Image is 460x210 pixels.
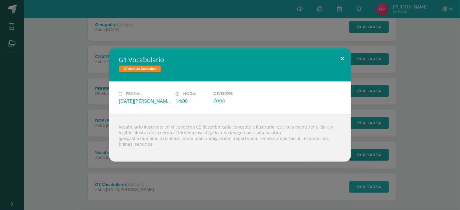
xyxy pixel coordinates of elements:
[119,56,341,64] h2: G1 Vocabulario
[213,91,265,96] label: División:
[334,48,351,69] button: Close (Esc)
[119,65,161,72] span: Ciencias Sociales
[126,92,141,96] span: Fecha:
[213,97,265,104] div: Zona
[109,114,351,162] div: Vocabulario ilustrado: en el cuaderno C5 describir cada concepto e ilustrarlo, escrito a mano, le...
[176,98,209,104] div: 14:00
[183,92,196,96] span: Hora:
[119,98,171,104] div: [DATE][PERSON_NAME]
